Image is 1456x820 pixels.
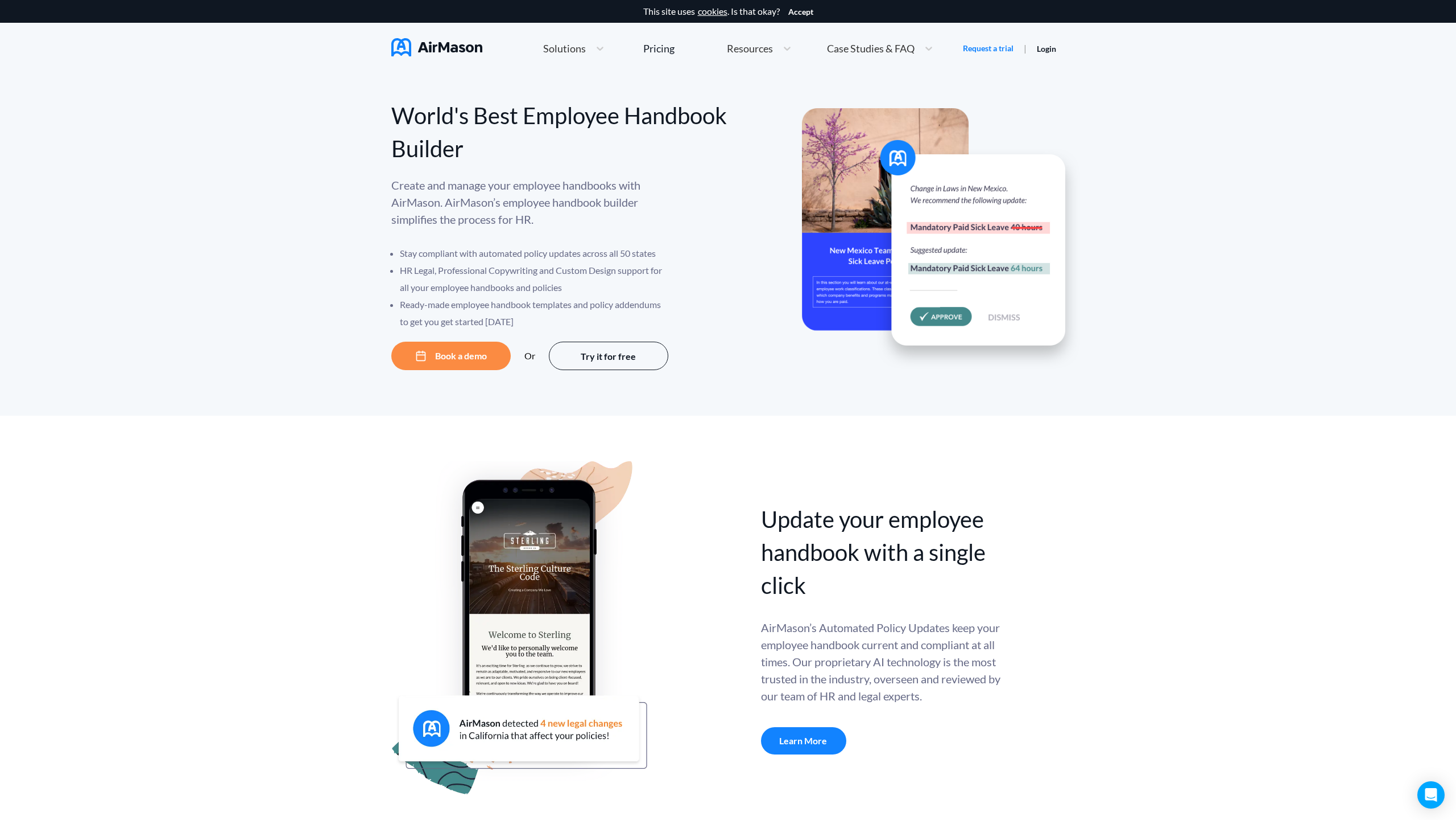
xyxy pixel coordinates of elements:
span: | [1024,43,1027,54]
div: Pricing [643,43,675,54]
li: Ready-made employee handbook templates and policy addendums to get you get started [DATE] [400,296,670,330]
div: Or [524,351,535,361]
li: Stay compliant with automated policy updates across all 50 states [400,245,670,262]
div: AirMason’s Automated Policy Updates keep your employee handbook current and compliant at all time... [761,619,1003,704]
a: cookies [698,6,727,17]
span: Solutions [543,43,586,54]
a: Pricing [643,38,675,59]
img: AirMason Logo [391,38,482,56]
button: Book a demo [391,342,511,370]
div: Open Intercom Messenger [1417,781,1445,809]
button: Try it for free [549,342,668,370]
a: Learn More [761,727,846,755]
div: World's Best Employee Handbook Builder [391,99,729,165]
img: hero-banner [802,108,1081,370]
p: Create and manage your employee handbooks with AirMason. AirMason’s employee handbook builder sim... [391,177,670,228]
span: Case Studies & FAQ [827,43,915,54]
div: Update your employee handbook with a single click [761,503,1003,602]
button: Accept cookies [788,7,813,17]
a: Login [1037,44,1056,54]
img: handbook apu [391,461,647,794]
a: Request a trial [963,43,1014,54]
li: HR Legal, Professional Copywriting and Custom Design support for all your employee handbooks and ... [400,262,670,296]
span: Resources [727,43,773,54]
